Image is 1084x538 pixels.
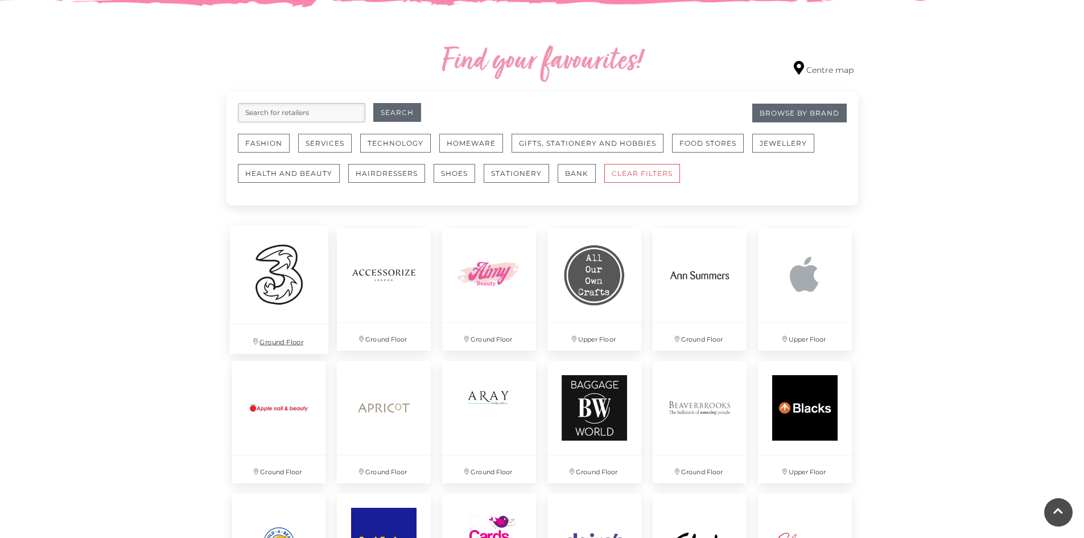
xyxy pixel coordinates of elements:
[232,455,326,483] p: Ground Floor
[558,164,604,194] a: Bank
[604,164,680,183] button: CLEAR FILTERS
[547,323,641,351] p: Upper Floor
[512,134,672,164] a: Gifts, Stationery and Hobbies
[653,455,747,483] p: Ground Floor
[331,223,436,356] a: Ground Floor
[298,134,352,153] button: Services
[752,134,814,153] button: Jewellery
[337,323,431,351] p: Ground Floor
[758,455,852,483] p: Upper Floor
[229,325,328,354] p: Ground Floor
[224,219,334,360] a: Ground Floor
[360,134,431,153] button: Technology
[547,455,641,483] p: Ground Floor
[238,134,298,164] a: Fashion
[348,164,434,194] a: Hairdressers
[794,61,854,76] a: Centre map
[298,134,360,164] a: Services
[653,323,747,351] p: Ground Floor
[436,223,542,356] a: Ground Floor
[647,355,752,489] a: Ground Floor
[238,164,340,183] button: Health and Beauty
[373,103,421,122] button: Search
[439,134,512,164] a: Homeware
[512,134,663,153] button: Gifts, Stationery and Hobbies
[337,455,431,483] p: Ground Floor
[672,134,744,153] button: Food Stores
[542,223,647,356] a: Upper Floor
[434,164,475,183] button: Shoes
[752,134,823,164] a: Jewellery
[238,134,290,153] button: Fashion
[348,164,425,183] button: Hairdressers
[436,355,542,489] a: Ground Floor
[604,164,689,194] a: CLEAR FILTERS
[226,355,332,489] a: Ground Floor
[442,455,536,483] p: Ground Floor
[484,164,549,183] button: Stationery
[752,104,847,122] a: Browse By Brand
[647,223,752,356] a: Ground Floor
[672,134,752,164] a: Food Stores
[434,164,484,194] a: Shoes
[331,355,436,489] a: Ground Floor
[542,355,647,489] a: Ground Floor
[758,323,852,351] p: Upper Floor
[442,323,536,351] p: Ground Floor
[439,134,503,153] button: Homeware
[360,134,439,164] a: Technology
[558,164,596,183] button: Bank
[752,355,858,489] a: Upper Floor
[238,103,365,122] input: Search for retailers
[335,44,750,80] h2: Find your favourites!
[484,164,558,194] a: Stationery
[752,223,858,356] a: Upper Floor
[238,164,348,194] a: Health and Beauty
